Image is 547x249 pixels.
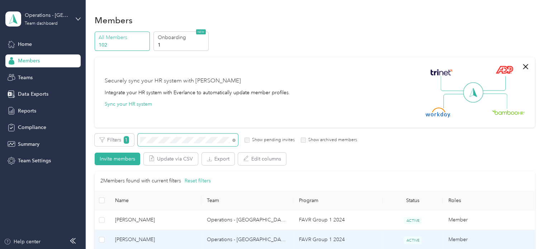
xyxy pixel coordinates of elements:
span: Members [18,57,40,64]
span: 1 [124,136,129,144]
th: Team [201,191,293,210]
img: Line Left Down [443,94,468,108]
img: ADP [495,66,513,74]
img: BambooHR [492,110,525,115]
img: Line Left Up [441,76,466,91]
th: Name [109,191,201,210]
button: Edit columns [238,153,286,165]
h1: Members [95,16,133,24]
span: [PERSON_NAME] [115,236,196,244]
p: 2 Members found with current filters [100,177,181,185]
button: Update via CSV [144,153,198,165]
button: Export [202,153,234,165]
p: All Members [99,34,147,41]
span: ACTIVE [404,217,422,224]
img: Trinet [429,67,454,77]
div: Team dashboard [25,21,58,26]
img: Line Right Up [481,76,506,91]
td: Operations - Sacramento [201,210,293,230]
button: Sync your HR system [105,100,152,108]
span: Compliance [18,124,46,131]
div: Securely sync your HR system with [PERSON_NAME] [105,77,241,85]
td: Member [443,210,535,230]
span: Teams [18,74,33,81]
span: NEW [196,29,206,34]
span: Summary [18,140,39,148]
img: Workday [425,107,451,118]
p: 102 [99,41,147,49]
span: Name [115,197,196,203]
span: Data Exports [18,90,48,98]
img: Line Right Down [482,94,507,109]
p: 1 [158,41,206,49]
span: Team Settings [18,157,51,164]
button: Invite members [95,153,140,165]
button: Filters1 [95,134,134,146]
span: Reports [18,107,36,115]
span: [PERSON_NAME] [115,216,196,224]
td: FAVR Group 1 2024 [293,210,383,230]
span: Home [18,40,32,48]
th: Roles [443,191,535,210]
th: Status [383,191,443,210]
iframe: Everlance-gr Chat Button Frame [507,209,547,249]
label: Show pending invites [249,137,295,143]
div: Operations - [GEOGRAPHIC_DATA] [25,11,70,19]
button: Help center [4,238,41,245]
td: Donald W. Matthis [109,210,201,230]
label: Show archived members [306,137,357,143]
th: Program [293,191,383,210]
div: Integrate your HR system with Everlance to automatically update member profiles. [105,89,290,96]
p: Onboarding [158,34,206,41]
button: Reset filters [185,177,211,185]
span: ACTIVE [404,236,422,244]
